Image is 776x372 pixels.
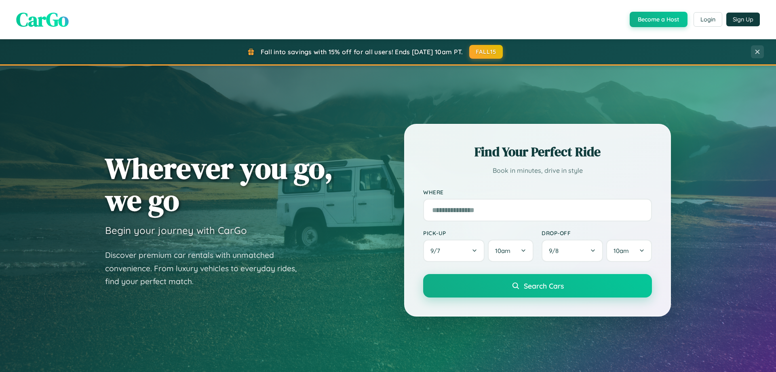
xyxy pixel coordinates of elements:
[430,247,444,255] span: 9 / 7
[105,249,307,288] p: Discover premium car rentals with unmatched convenience. From luxury vehicles to everyday rides, ...
[469,45,503,59] button: FALL15
[105,224,247,236] h3: Begin your journey with CarGo
[105,152,333,216] h1: Wherever you go, we go
[495,247,510,255] span: 10am
[549,247,563,255] span: 9 / 8
[524,281,564,290] span: Search Cars
[423,240,485,262] button: 9/7
[694,12,722,27] button: Login
[423,274,652,298] button: Search Cars
[542,240,603,262] button: 9/8
[726,13,760,26] button: Sign Up
[542,230,652,236] label: Drop-off
[630,12,687,27] button: Become a Host
[606,240,652,262] button: 10am
[423,189,652,196] label: Where
[423,230,533,236] label: Pick-up
[261,48,463,56] span: Fall into savings with 15% off for all users! Ends [DATE] 10am PT.
[16,6,69,33] span: CarGo
[423,143,652,161] h2: Find Your Perfect Ride
[488,240,533,262] button: 10am
[614,247,629,255] span: 10am
[423,165,652,176] p: Book in minutes, drive in style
